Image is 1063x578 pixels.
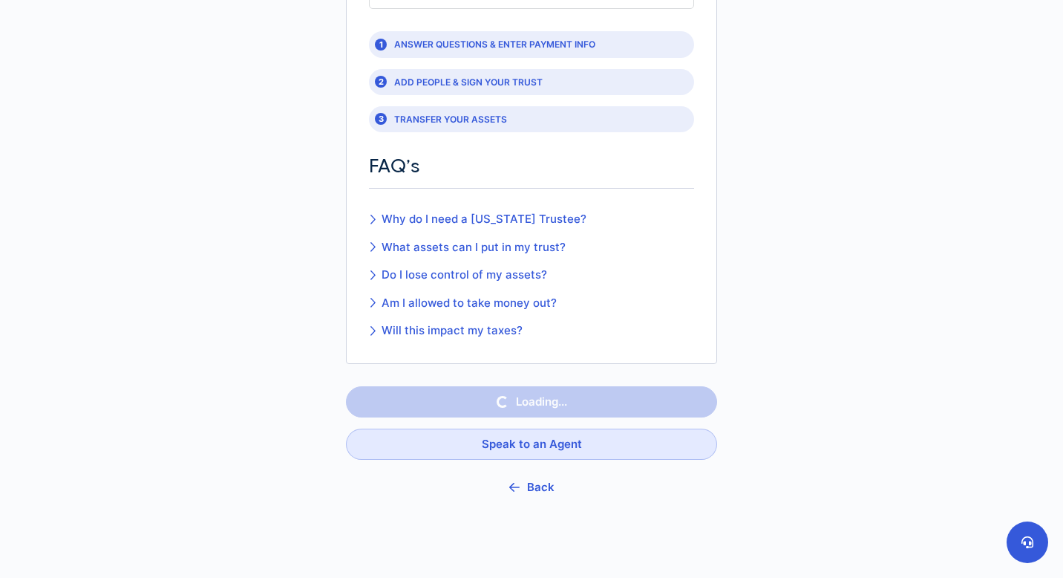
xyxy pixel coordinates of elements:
a: Am I allowed to take money out? [369,295,586,312]
a: Will this impact my taxes? [369,322,586,340]
div: TRANSFER YOUR ASSETS [369,106,694,132]
a: What assets can I put in my trust? [369,239,586,256]
a: Why do I need a [US_STATE] Trustee? [369,211,586,228]
div: 2 [375,76,387,88]
div: ANSWER QUESTIONS & ENTER PAYMENT INFO [369,31,694,57]
div: 1 [375,39,387,51]
div: 3 [375,113,387,125]
button: Back [346,471,717,504]
span: FAQ’s [369,155,420,177]
a: Do I lose control of my assets? [369,267,586,284]
div: ADD PEOPLE & SIGN YOUR TRUST [369,69,694,95]
a: Speak to an Agent [346,429,717,460]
